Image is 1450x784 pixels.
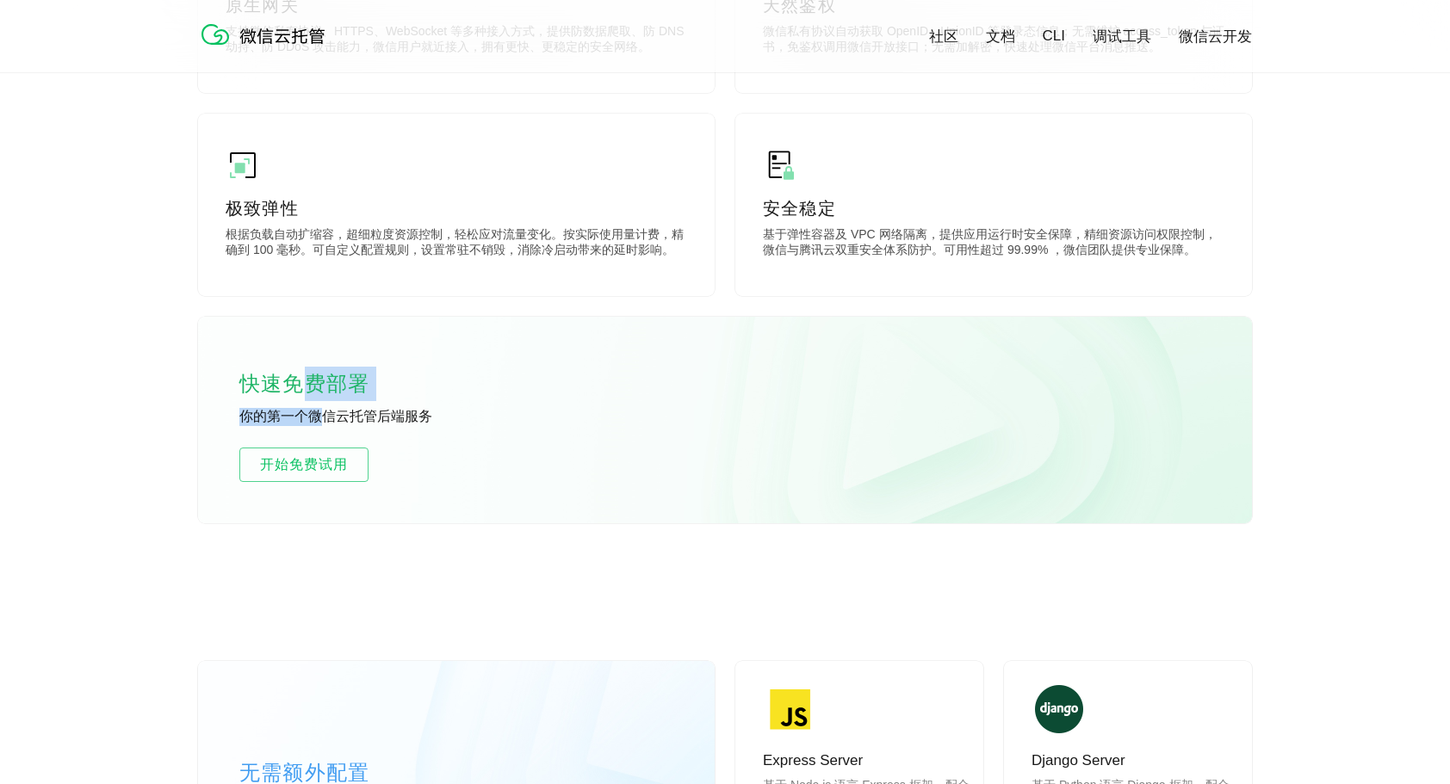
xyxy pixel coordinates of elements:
[1043,28,1065,45] a: CLI
[198,40,336,54] a: 微信云托管
[1032,750,1238,771] p: Django Server
[239,367,412,401] p: 快速免费部署
[986,27,1015,46] a: 文档
[1179,27,1252,46] a: 微信云开发
[198,17,336,52] img: 微信云托管
[763,227,1224,262] p: 基于弹性容器及 VPC 网络隔离，提供应用运行时安全保障，精细资源访问权限控制，微信与腾讯云双重安全体系防护。可用性超过 99.99% ，微信团队提供专业保障。
[239,408,498,427] p: 你的第一个微信云托管后端服务
[763,750,970,771] p: Express Server
[763,196,1224,220] p: 安全稳定
[240,454,368,475] span: 开始免费试用
[226,227,687,262] p: 根据负载自动扩缩容，超细粒度资源控制，轻松应对流量变化。按实际使用量计费，精确到 100 毫秒。可自定义配置规则，设置常驻不销毁，消除冷启动带来的延时影响。
[1093,27,1151,46] a: 调试工具
[929,27,958,46] a: 社区
[226,196,687,220] p: 极致弹性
